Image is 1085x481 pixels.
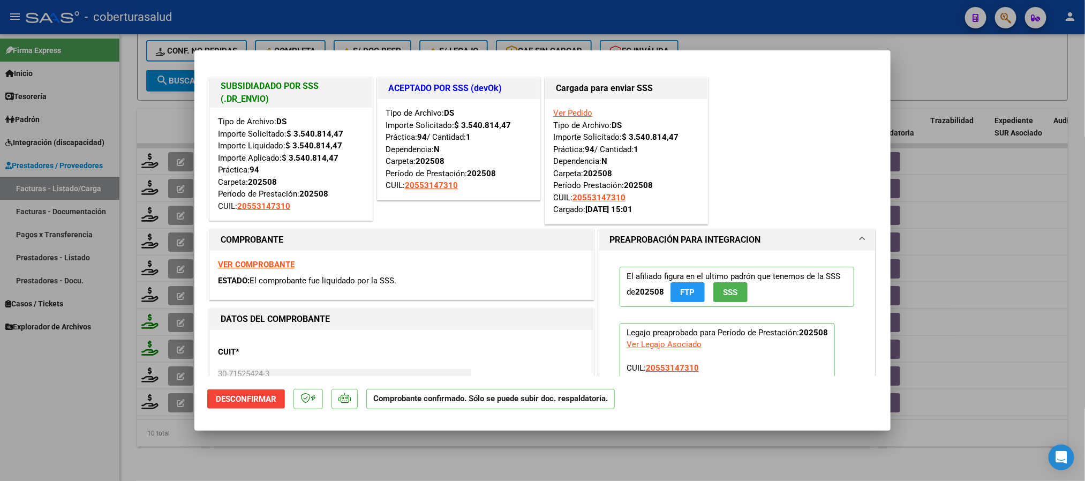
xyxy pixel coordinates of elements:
[248,177,277,187] strong: 202508
[218,116,364,212] div: Tipo de Archivo: Importe Solicitado: Importe Liquidado: Importe Aplicado: Práctica: Carpeta: Perí...
[553,107,699,216] div: Tipo de Archivo: Importe Solicitado: Práctica: / Cantidad: Dependencia: Carpeta: Período Prestaci...
[624,181,653,190] strong: 202508
[599,229,875,251] mat-expansion-panel-header: PREAPROBACIÓN PARA INTEGRACION
[287,129,343,139] strong: $ 3.540.814,47
[670,282,705,302] button: FTP
[285,141,342,151] strong: $ 3.540.814,47
[634,145,638,154] strong: 1
[221,80,361,106] h1: SUBSIDIADADO POR SSS (.DR_ENVIO)
[599,251,875,462] div: PREAPROBACIÓN PARA INTEGRACION
[366,389,615,410] p: Comprobante confirmado. Sólo se puede subir doc. respaldatoria.
[250,276,396,285] span: El comprobante fue liquidado por la SSS.
[799,328,828,337] strong: 202508
[466,132,471,142] strong: 1
[299,189,328,199] strong: 202508
[454,121,511,130] strong: $ 3.540.814,47
[282,153,338,163] strong: $ 3.540.814,47
[646,363,699,373] span: 20553147310
[276,117,287,126] strong: DS
[583,169,612,178] strong: 202508
[612,121,622,130] strong: DS
[467,169,496,178] strong: 202508
[417,132,427,142] strong: 94
[713,282,748,302] button: SSS
[627,363,822,432] span: CUIL: Nombre y Apellido: Período Desde: Período Hasta: Admite Dependencia:
[627,339,702,350] div: Ver Legajo Asociado
[386,107,532,192] div: Tipo de Archivo: Importe Solicitado: Práctica: / Cantidad: Dependencia: Carpeta: Período de Prest...
[622,132,679,142] strong: $ 3.540.814,47
[585,205,632,214] strong: [DATE] 15:01
[601,156,607,166] strong: N
[388,82,529,95] h1: ACEPTADO POR SSS (devOk)
[444,108,454,118] strong: DS
[724,288,738,297] span: SSS
[216,394,276,404] span: Desconfirmar
[250,165,259,175] strong: 94
[405,181,458,190] span: 20553147310
[218,346,328,358] p: CUIT
[681,288,695,297] span: FTP
[695,375,757,385] strong: [PERSON_NAME]
[553,108,592,118] a: Ver Pedido
[207,389,285,409] button: Desconfirmar
[416,156,444,166] strong: 202508
[218,260,295,269] a: VER COMPROBANTE
[218,276,250,285] span: ESTADO:
[237,201,290,211] span: 20553147310
[585,145,594,154] strong: 94
[221,235,283,245] strong: COMPROBANTE
[609,234,760,246] h1: PREAPROBACIÓN PARA INTEGRACION
[620,267,854,307] p: El afiliado figura en el ultimo padrón que tenemos de la SSS de
[620,323,835,438] p: Legajo preaprobado para Período de Prestación:
[1049,445,1074,470] div: Open Intercom Messenger
[221,314,330,324] strong: DATOS DEL COMPROBANTE
[434,145,440,154] strong: N
[572,193,626,202] span: 20553147310
[635,287,664,297] strong: 202508
[556,82,697,95] h1: Cargada para enviar SSS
